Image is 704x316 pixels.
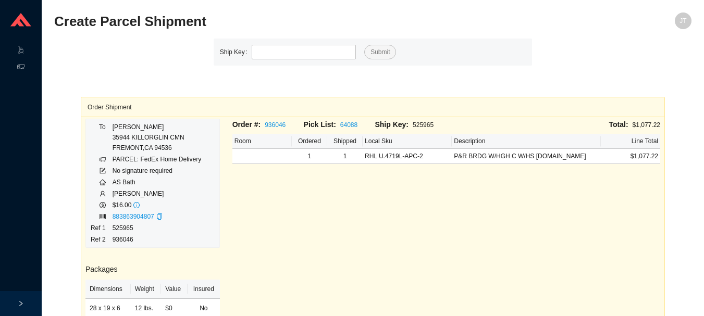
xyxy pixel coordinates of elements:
[161,280,188,299] th: Value
[113,213,154,220] a: 883863904807
[156,213,163,220] span: copy
[85,263,220,275] h3: Packages
[88,97,658,117] div: Order Shipment
[446,119,660,131] div: $1,077.22
[452,134,600,149] th: Description
[112,199,202,211] td: $16.00
[112,154,202,165] td: PARCEL: FedEx Home Delivery
[54,12,532,31] h2: Create Parcel Shipment
[327,134,363,149] th: Shipped
[100,213,106,220] span: barcode
[100,179,106,185] span: home
[454,151,598,161] div: P&R BRDG W/HGH C W/HS P.CR
[131,280,162,299] th: Weight
[601,149,660,164] td: $1,077.22
[265,121,286,129] a: 936046
[156,211,163,222] div: Copy
[112,234,202,245] td: 936046
[133,202,140,208] span: info-circle
[100,191,106,197] span: user
[100,202,106,208] span: dollar
[363,149,452,164] td: RHL U.4719L-APC-2
[601,134,660,149] th: Line Total
[375,120,409,129] span: Ship Key:
[363,134,452,149] th: Local Sku
[112,222,202,234] td: 525965
[232,120,261,129] span: Order #:
[18,300,24,307] span: right
[292,149,327,164] td: 1
[364,45,396,59] button: Submit
[680,12,686,29] span: JT
[375,119,446,131] div: 525965
[327,149,363,164] td: 1
[113,122,202,153] div: [PERSON_NAME] 35944 KILLORGLIN CMN FREMONT , CA 94536
[112,188,202,199] td: [PERSON_NAME]
[304,120,336,129] span: Pick List:
[232,134,292,149] th: Room
[292,134,327,149] th: Ordered
[100,168,106,174] span: form
[90,234,112,245] td: Ref 2
[609,120,628,129] span: Total:
[340,121,357,129] a: 64088
[220,45,252,59] label: Ship Key
[90,222,112,234] td: Ref 1
[90,121,112,154] td: To
[85,280,131,299] th: Dimensions
[112,165,202,176] td: No signature required
[188,280,220,299] th: Insured
[112,176,202,188] td: AS Bath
